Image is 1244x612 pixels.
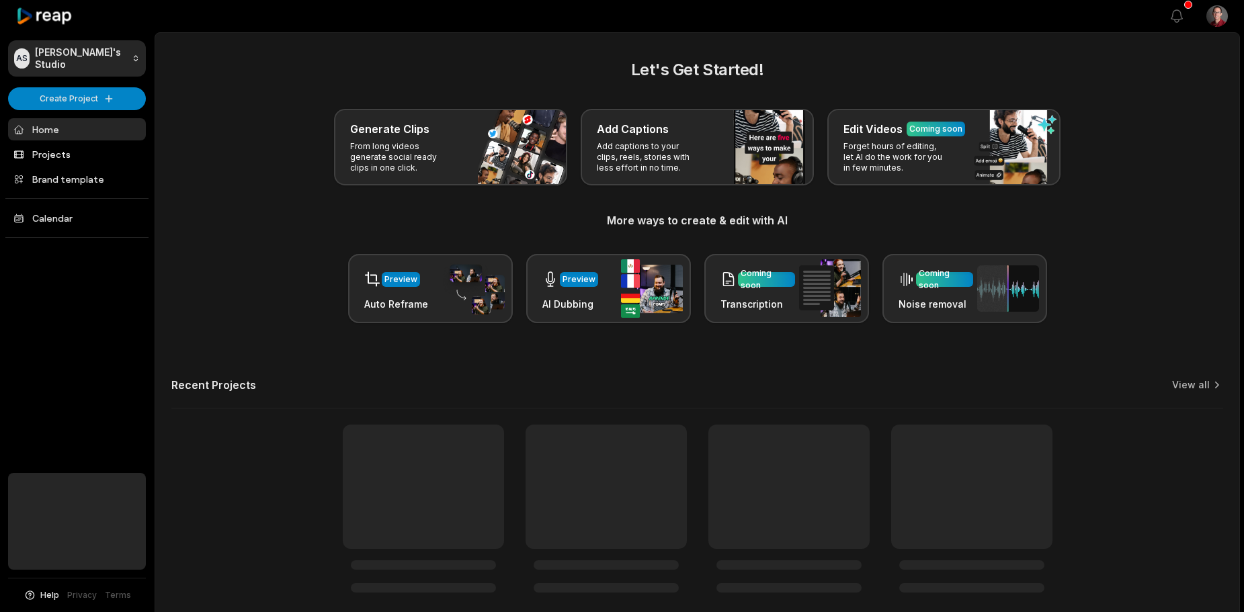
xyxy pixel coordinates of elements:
[105,589,131,601] a: Terms
[35,46,126,71] p: [PERSON_NAME]'s Studio
[171,378,256,392] h2: Recent Projects
[171,212,1223,228] h3: More ways to create & edit with AI
[8,118,146,140] a: Home
[24,589,59,601] button: Help
[171,58,1223,82] h2: Let's Get Started!
[40,589,59,601] span: Help
[919,267,970,292] div: Coming soon
[720,297,795,311] h3: Transcription
[799,259,861,317] img: transcription.png
[8,168,146,190] a: Brand template
[14,48,30,69] div: AS
[741,267,792,292] div: Coming soon
[443,263,505,315] img: auto_reframe.png
[350,141,454,173] p: From long videos generate social ready clips in one click.
[350,121,429,137] h3: Generate Clips
[843,121,903,137] h3: Edit Videos
[597,141,701,173] p: Add captions to your clips, reels, stories with less effort in no time.
[597,121,669,137] h3: Add Captions
[899,297,973,311] h3: Noise removal
[364,297,428,311] h3: Auto Reframe
[621,259,683,318] img: ai_dubbing.png
[843,141,948,173] p: Forget hours of editing, let AI do the work for you in few minutes.
[8,143,146,165] a: Projects
[563,273,595,286] div: Preview
[8,87,146,110] button: Create Project
[67,589,97,601] a: Privacy
[384,273,417,286] div: Preview
[909,123,962,135] div: Coming soon
[1172,378,1210,392] a: View all
[8,207,146,229] a: Calendar
[542,297,598,311] h3: AI Dubbing
[977,265,1039,312] img: noise_removal.png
